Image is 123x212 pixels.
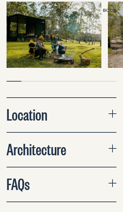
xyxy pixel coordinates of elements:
button: expand accordion [7,133,116,167]
span: Menu [7,8,20,12]
button: show menu [7,8,20,14]
button: show booking tray [103,8,116,14]
h2: Location [7,106,48,122]
h2: Architecture [7,141,66,156]
h2: FAQs [7,175,30,191]
span: Book [103,8,116,12]
button: expand accordion [7,167,116,202]
button: expand accordion [7,98,116,132]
